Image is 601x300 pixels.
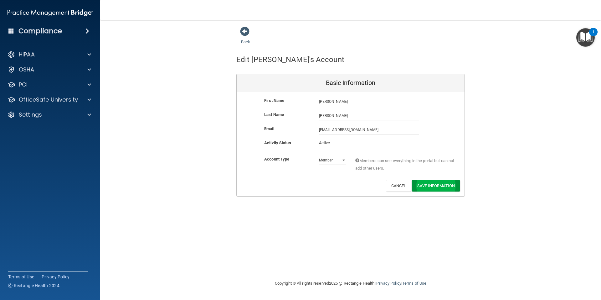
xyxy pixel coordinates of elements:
b: Last Name [264,112,284,117]
h4: Compliance [18,27,62,35]
b: Email [264,126,274,131]
b: Activity Status [264,140,291,145]
a: PCI [8,81,91,88]
button: Cancel [386,180,411,192]
button: Open Resource Center, 1 new notification [576,28,595,47]
p: OfficeSafe University [19,96,78,103]
a: Terms of Use [402,281,426,286]
p: PCI [19,81,28,88]
p: OSHA [19,66,34,73]
b: First Name [264,98,284,103]
h4: Edit [PERSON_NAME]'s Account [236,55,344,64]
a: OfficeSafe University [8,96,91,103]
div: 1 [592,32,594,40]
img: PMB logo [8,7,93,19]
a: Settings [8,111,91,118]
a: Back [241,32,250,44]
a: Terms of Use [8,274,34,280]
a: HIPAA [8,51,91,58]
a: Privacy Policy [376,281,401,286]
div: Basic Information [237,74,465,92]
a: OSHA [8,66,91,73]
button: Save Information [412,180,460,192]
a: Privacy Policy [42,274,70,280]
p: Active [319,139,346,147]
div: Copyright © All rights reserved 2025 @ Rectangle Health | | [236,273,465,293]
span: Ⓒ Rectangle Health 2024 [8,282,59,289]
p: Settings [19,111,42,118]
span: Members can see everything in the portal but can not add other users. [355,157,455,172]
b: Account Type [264,157,289,161]
p: HIPAA [19,51,35,58]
